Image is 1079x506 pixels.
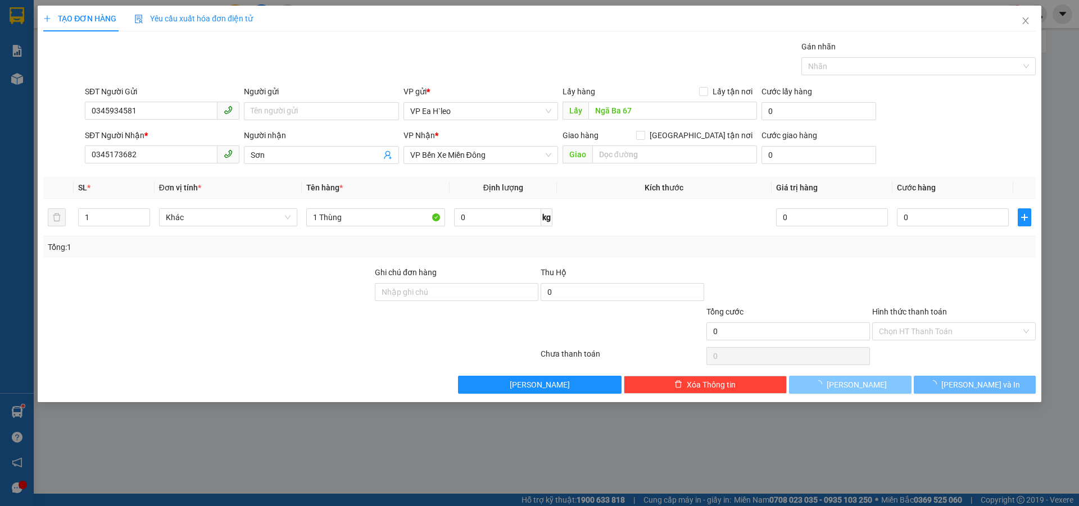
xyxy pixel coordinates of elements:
[244,85,398,98] div: Người gửi
[134,14,253,23] span: Yêu cầu xuất hóa đơn điện tử
[375,283,538,301] input: Ghi chú đơn hàng
[872,307,947,316] label: Hình thức thanh toán
[814,380,827,388] span: loading
[563,102,588,120] span: Lấy
[404,85,558,98] div: VP gửi
[687,379,736,391] span: Xóa Thông tin
[708,85,757,98] span: Lấy tận nơi
[929,380,941,388] span: loading
[914,376,1036,394] button: [PERSON_NAME] và In
[85,85,239,98] div: SĐT Người Gửi
[48,208,66,226] button: delete
[541,208,552,226] span: kg
[761,131,817,140] label: Cước giao hàng
[483,183,523,192] span: Định lượng
[563,87,595,96] span: Lấy hàng
[645,183,683,192] span: Kích thước
[375,268,437,277] label: Ghi chú đơn hàng
[776,208,888,226] input: 0
[78,183,87,192] span: SL
[458,376,622,394] button: [PERSON_NAME]
[541,268,566,277] span: Thu Hộ
[306,208,445,226] input: VD: Bàn, Ghế
[43,15,51,22] span: plus
[941,379,1020,391] span: [PERSON_NAME] và In
[1018,208,1031,226] button: plus
[85,129,239,142] div: SĐT Người Nhận
[48,241,416,253] div: Tổng: 1
[706,307,743,316] span: Tổng cước
[776,183,818,192] span: Giá trị hàng
[801,42,836,51] label: Gán nhãn
[134,15,143,24] img: icon
[166,209,291,226] span: Khác
[897,183,936,192] span: Cước hàng
[404,131,435,140] span: VP Nhận
[761,146,876,164] input: Cước giao hàng
[383,151,392,159] span: user-add
[563,131,599,140] span: Giao hàng
[588,102,757,120] input: Dọc đường
[244,129,398,142] div: Người nhận
[1010,6,1041,37] button: Close
[563,145,592,163] span: Giao
[761,102,876,120] input: Cước lấy hàng
[510,379,570,391] span: [PERSON_NAME]
[1021,16,1030,25] span: close
[306,183,343,192] span: Tên hàng
[827,379,887,391] span: [PERSON_NAME]
[539,348,705,367] div: Chưa thanh toán
[761,87,812,96] label: Cước lấy hàng
[592,145,757,163] input: Dọc đường
[43,14,116,23] span: TẠO ĐƠN HÀNG
[410,147,551,163] span: VP Bến Xe Miền Đông
[789,376,911,394] button: [PERSON_NAME]
[224,106,233,115] span: phone
[159,183,201,192] span: Đơn vị tính
[410,103,551,120] span: VP Ea H`leo
[674,380,682,389] span: delete
[624,376,787,394] button: deleteXóa Thông tin
[645,129,757,142] span: [GEOGRAPHIC_DATA] tận nơi
[224,149,233,158] span: phone
[1018,213,1031,222] span: plus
